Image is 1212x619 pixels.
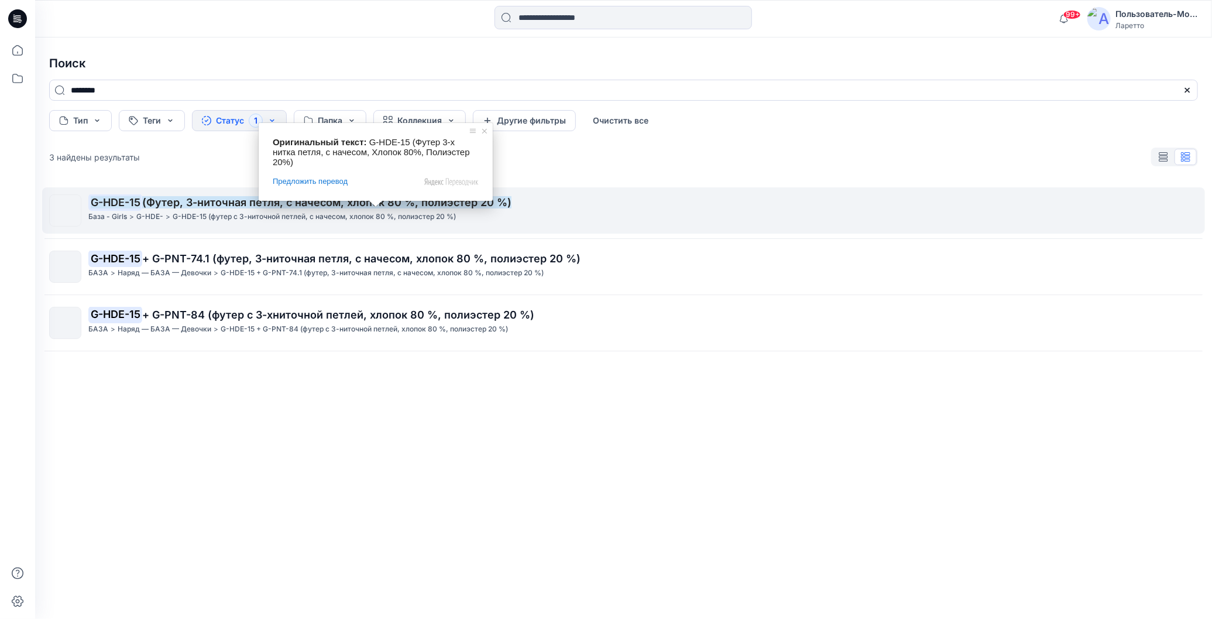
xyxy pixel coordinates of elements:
a: G-HDE-15+ G-PNT-84 (футер с 3-хниточной петлей, хлопок 80 %, полиэстер 20 %)БАЗА>Наряд — БАЗА — Д... [42,300,1205,346]
button: Очистить все [583,110,658,131]
p: Наряд — БАЗА — Девочки [118,267,211,279]
ya-tr-span: + G-PNT-84 (футер с 3-хниточной петлей, хлопок 80 %, полиэстер 20 %) [142,309,534,321]
ya-tr-span: Поиск [49,56,85,70]
ya-tr-span: Ларетто [1115,21,1144,30]
ya-tr-span: найдены результаты [57,152,140,162]
p: Наряд — БАЗА — Девочки [118,323,211,336]
button: Другие фильтры [473,110,576,131]
img: аватар [1087,7,1111,30]
ya-tr-span: G-HDE-15 [91,252,140,265]
ya-tr-span: G-HDE-15 [91,309,140,321]
ya-tr-span: Другие фильтры [497,114,566,127]
button: Статус1 [192,110,287,131]
p: G-HDE-15 (футер с 3-ниточной петлей, с начесом, хлопок 80 %, полиэстер 20 %) [173,211,456,223]
ya-tr-span: 3 [49,152,54,162]
p: > [129,211,134,223]
p: > [214,267,218,279]
p: База - Girls [88,211,127,223]
ya-tr-span: G-HDE-15 + G-PNT-84 (футер с 3-ниточной петлей, хлопок 80 %, полиэстер 20 %) [221,324,508,333]
span: Оригинальный текст: [273,137,367,147]
span: 99+ [1063,10,1081,19]
p: > [111,267,115,279]
ya-tr-span: + G-PNT-74.1 (футер, 3-ниточная петля, с начесом, хлопок 80 %, полиэстер 20 %) [142,252,581,265]
p: > [214,323,218,336]
a: G-HDE-15(Футер, 3-ниточная петля, с начесом, хлопок 80 %, полиэстер 20 %)База - Girls>G-HDE->G-HD... [42,187,1205,234]
p: G-HDE-15 + G-PNT-84 (футер с 3-ниточной петлей, хлопок 80 %, полиэстер 20 %) [221,323,508,336]
button: Коллекция [373,110,466,131]
a: G-HDE-15+ G-PNT-74.1 (футер, 3-ниточная петля, с начесом, хлопок 80 %, полиэстер 20 %)БАЗА>Наряд ... [42,244,1205,290]
ya-tr-span: Очистить все [593,114,648,127]
p: G-HDE- [136,211,163,223]
p: > [166,211,170,223]
button: Тип [49,110,112,131]
p: БАЗА [88,323,108,336]
ya-tr-span: (Футер, 3-ниточная петля, с начесом, хлопок 80 %, полиэстер 20 %) [142,196,511,208]
button: Папка [294,110,366,131]
p: БАЗА [88,267,108,279]
p: G-HDE-15 + G-PNT-74.1 (футер, 3-ниточная петля, с начесом, хлопок 80 %, полиэстер 20 %) [221,267,544,279]
ya-tr-span: G-HDE-15 [91,196,140,208]
span: G-HDE-15 (Футер 3-х нитка петля, с начесом, Хлопок 80%, Полиэстер 20%) [273,137,472,167]
p: > [111,323,115,336]
button: Теги [119,110,185,131]
span: Предложить перевод [273,176,348,187]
